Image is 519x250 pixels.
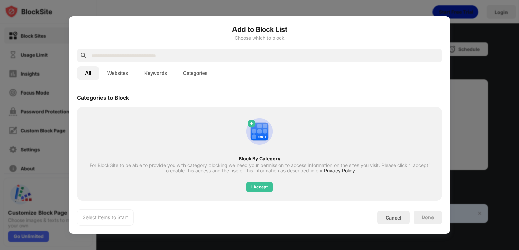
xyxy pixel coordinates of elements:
div: For BlockSite to be able to provide you with category blocking we need your permission to access ... [89,163,430,173]
button: All [77,66,99,80]
div: I Accept [251,184,268,190]
div: Block By Category [89,156,430,161]
div: Cancel [386,215,401,221]
button: Keywords [136,66,175,80]
img: category-add.svg [243,115,276,148]
div: Select Items to Start [83,214,128,221]
h6: Add to Block List [77,24,442,35]
button: Websites [99,66,136,80]
div: Done [422,215,434,220]
span: Privacy Policy [324,168,355,173]
div: Categories to Block [77,94,129,101]
button: Categories [175,66,216,80]
img: search.svg [80,51,88,60]
div: Choose which to block [77,35,442,41]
